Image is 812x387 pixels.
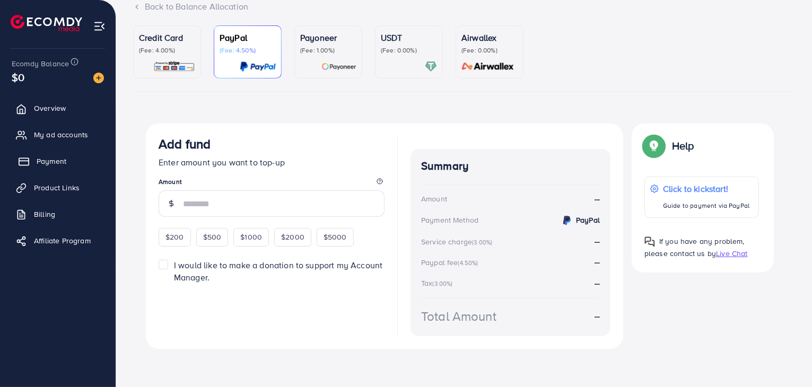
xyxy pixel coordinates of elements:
[595,235,600,247] strong: --
[8,151,108,172] a: Payment
[300,31,356,44] p: Payoneer
[37,156,66,166] span: Payment
[12,58,69,69] span: Ecomdy Balance
[644,236,655,247] img: Popup guide
[34,209,55,219] span: Billing
[34,182,80,193] span: Product Links
[93,73,104,83] img: image
[716,248,747,259] span: Live Chat
[324,232,347,242] span: $5000
[133,1,795,13] div: Back to Balance Allocation
[425,60,437,73] img: card
[458,259,478,267] small: (4.50%)
[281,232,304,242] span: $2000
[240,232,262,242] span: $1000
[34,129,88,140] span: My ad accounts
[421,278,456,288] div: Tax
[8,230,108,251] a: Affiliate Program
[12,69,24,85] span: $0
[663,182,749,195] p: Click to kickstart!
[159,177,385,190] legend: Amount
[220,31,276,44] p: PayPal
[203,232,222,242] span: $500
[432,279,452,288] small: (3.00%)
[421,257,482,268] div: Paypal fee
[8,177,108,198] a: Product Links
[153,60,195,73] img: card
[300,46,356,55] p: (Fee: 1.00%)
[421,307,496,326] div: Total Amount
[381,31,437,44] p: USDT
[595,256,600,268] strong: --
[458,60,518,73] img: card
[472,238,492,247] small: (3.00%)
[220,46,276,55] p: (Fee: 4.50%)
[34,103,66,113] span: Overview
[421,193,447,204] div: Amount
[139,46,195,55] p: (Fee: 4.00%)
[165,232,184,242] span: $200
[561,214,573,227] img: credit
[767,339,804,379] iframe: Chat
[34,235,91,246] span: Affiliate Program
[159,156,385,169] p: Enter amount you want to top-up
[644,236,745,259] span: If you have any problem, please contact us by
[8,98,108,119] a: Overview
[421,236,495,247] div: Service charge
[421,215,478,225] div: Payment Method
[672,139,694,152] p: Help
[174,259,382,283] span: I would like to make a donation to support my Account Manager.
[8,204,108,225] a: Billing
[595,277,600,289] strong: --
[461,31,518,44] p: Airwallex
[93,20,106,32] img: menu
[159,136,211,152] h3: Add fund
[8,124,108,145] a: My ad accounts
[421,160,600,173] h4: Summary
[139,31,195,44] p: Credit Card
[663,199,749,212] p: Guide to payment via PayPal
[461,46,518,55] p: (Fee: 0.00%)
[240,60,276,73] img: card
[321,60,356,73] img: card
[595,310,600,322] strong: --
[644,136,663,155] img: Popup guide
[11,15,82,31] img: logo
[576,215,600,225] strong: PayPal
[381,46,437,55] p: (Fee: 0.00%)
[595,193,600,205] strong: --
